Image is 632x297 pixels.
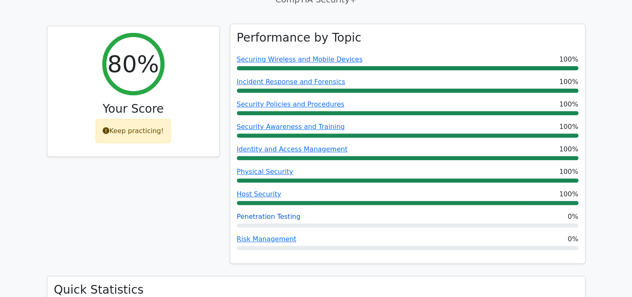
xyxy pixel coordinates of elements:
[559,122,578,132] span: 100%
[559,54,578,64] span: 100%
[237,145,348,153] a: Identity and Access Management
[568,212,578,222] span: 0%
[107,50,159,78] h2: 80%
[559,167,578,177] span: 100%
[559,77,578,87] span: 100%
[96,119,171,143] div: Keep practicing!
[559,99,578,109] span: 100%
[559,144,578,154] span: 100%
[559,189,578,199] span: 100%
[237,190,281,198] a: Host Security
[237,55,363,63] a: Securing Wireless and Mobile Devices
[237,31,361,45] h3: Performance by Topic
[54,102,213,116] h3: Your Score
[237,100,344,108] a: Security Policies and Procedures
[237,213,301,220] a: Penetration Testing
[237,235,297,243] a: Risk Management
[237,123,345,131] a: Security Awareness and Training
[237,168,293,176] a: Physical Security
[237,78,345,86] a: Incident Response and Forensics
[568,234,578,244] span: 0%
[54,283,578,297] h3: Quick Statistics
